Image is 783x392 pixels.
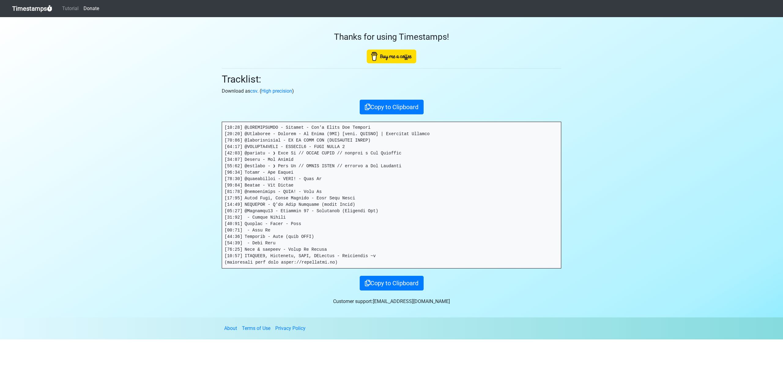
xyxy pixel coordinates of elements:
p: Download as . ( ) [222,87,561,95]
a: Tutorial [60,2,81,15]
button: Copy to Clipboard [360,100,424,114]
h3: Thanks for using Timestamps! [222,32,561,42]
img: Buy Me A Coffee [367,50,416,63]
a: About [224,325,237,331]
a: Terms of Use [242,325,270,331]
a: Donate [81,2,102,15]
a: csv [250,88,257,94]
a: High precision [261,88,292,94]
a: Timestamps [12,2,52,15]
button: Copy to Clipboard [360,276,424,290]
a: Privacy Policy [275,325,306,331]
pre: [10:28] @LOREMIPSUMDO - Sitamet - Con'a Elits Doe Tempori [20:20] @Utlaboree - Dolorem - Al Enima... [222,122,561,268]
h2: Tracklist: [222,73,561,85]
